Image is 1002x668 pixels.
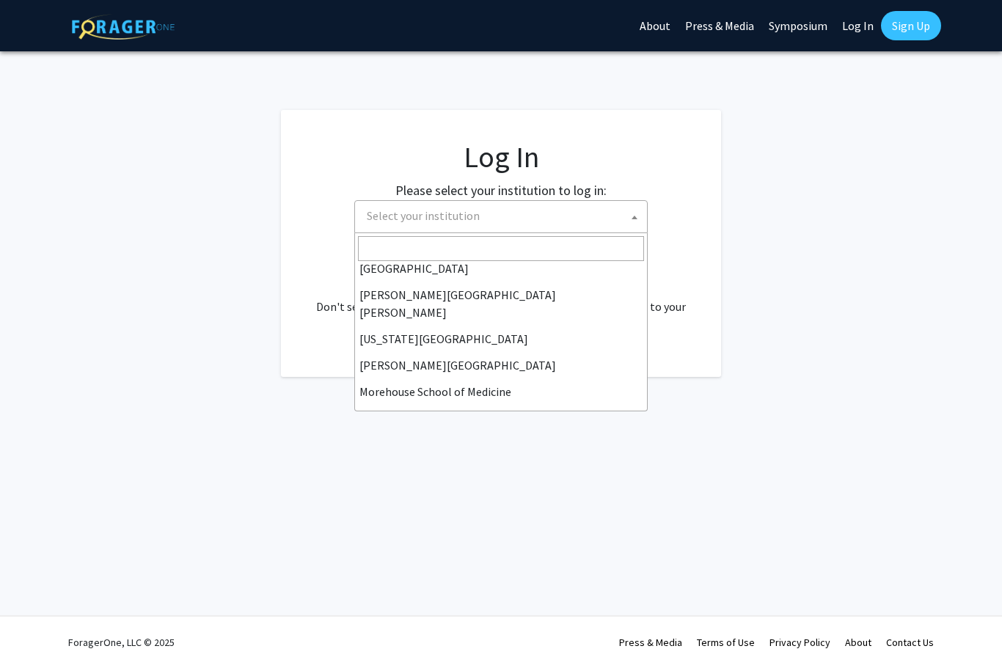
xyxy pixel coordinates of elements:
div: No account? . Don't see your institution? about bringing ForagerOne to your institution. [310,263,692,333]
span: Select your institution [361,201,647,231]
a: About [845,636,871,649]
li: [US_STATE][GEOGRAPHIC_DATA] [355,326,647,352]
a: Contact Us [886,636,934,649]
span: Select your institution [354,200,648,233]
li: [GEOGRAPHIC_DATA] [355,255,647,282]
a: Sign Up [881,11,941,40]
a: Press & Media [619,636,682,649]
a: Terms of Use [697,636,755,649]
label: Please select your institution to log in: [395,180,607,200]
li: [PERSON_NAME][GEOGRAPHIC_DATA] [355,352,647,378]
div: ForagerOne, LLC © 2025 [68,617,175,668]
h1: Log In [310,139,692,175]
li: [PERSON_NAME][GEOGRAPHIC_DATA] [355,405,647,431]
iframe: Chat [11,602,62,657]
img: ForagerOne Logo [72,14,175,40]
span: Select your institution [367,208,480,223]
li: Morehouse School of Medicine [355,378,647,405]
li: [PERSON_NAME][GEOGRAPHIC_DATA][PERSON_NAME] [355,282,647,326]
a: Privacy Policy [769,636,830,649]
input: Search [358,236,644,261]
